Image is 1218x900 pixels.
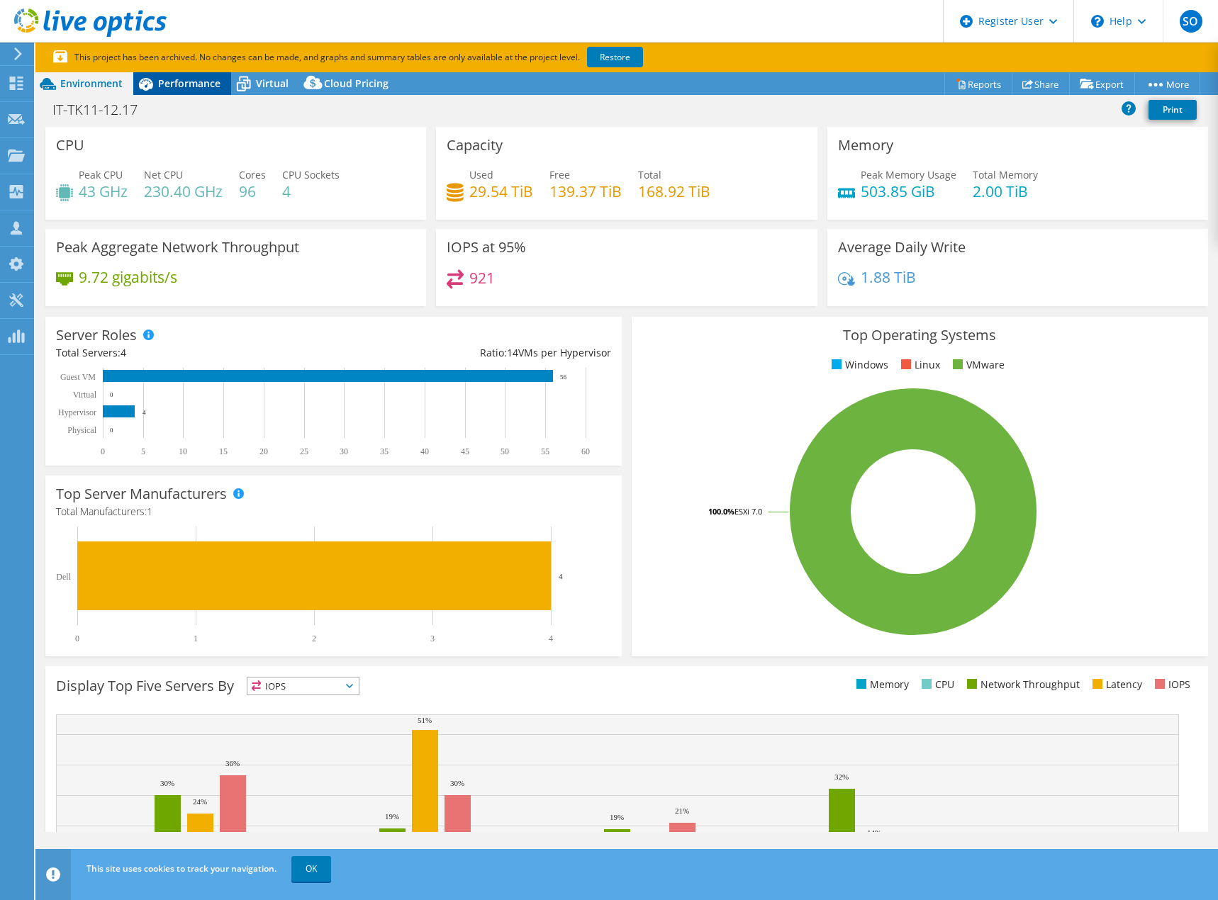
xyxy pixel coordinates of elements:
[834,772,849,781] text: 32%
[58,407,96,417] text: Hypervisor
[560,373,567,381] text: 56
[56,345,333,361] div: Total Servers:
[1180,10,1202,33] span: SO
[1151,677,1190,692] li: IOPS
[861,184,956,199] h4: 503.85 GiB
[898,357,940,373] li: Linux
[282,168,340,181] span: CPU Sockets
[121,346,126,359] span: 4
[179,446,187,456] text: 10
[1134,73,1200,95] a: More
[110,391,113,398] text: 0
[587,47,643,67] a: Restore
[949,357,1005,373] li: VMware
[256,77,289,90] span: Virtual
[46,102,160,118] h1: IT-TK11-12.17
[340,446,348,456] text: 30
[259,446,268,456] text: 20
[73,390,97,400] text: Virtual
[1091,15,1104,28] svg: \n
[861,269,916,285] h4: 1.88 TiB
[56,327,137,343] h3: Server Roles
[610,813,624,821] text: 19%
[638,184,710,199] h4: 168.92 TiB
[193,797,207,806] text: 24%
[79,184,128,199] h4: 43 GHz
[469,168,493,181] span: Used
[549,634,553,643] text: 4
[1089,677,1142,692] li: Latency
[541,446,549,456] text: 55
[67,425,96,435] text: Physical
[56,572,71,582] text: Dell
[60,77,123,90] span: Environment
[853,677,909,692] li: Memory
[56,240,299,255] h3: Peak Aggregate Network Throughput
[973,184,1038,199] h4: 2.00 TiB
[638,168,661,181] span: Total
[867,828,881,837] text: 14%
[900,832,914,840] text: 13%
[282,184,340,199] h4: 4
[1012,73,1070,95] a: Share
[60,372,96,382] text: Guest VM
[642,327,1197,343] h3: Top Operating Systems
[79,168,123,181] span: Peak CPU
[56,486,227,502] h3: Top Server Manufacturers
[944,73,1012,95] a: Reports
[380,446,389,456] text: 35
[469,270,495,286] h4: 921
[324,77,389,90] span: Cloud Pricing
[312,634,316,643] text: 2
[549,184,622,199] h4: 139.37 TiB
[225,759,240,767] text: 36%
[861,168,956,181] span: Peak Memory Usage
[973,168,1038,181] span: Total Memory
[144,184,223,199] h4: 230.40 GHz
[469,184,533,199] h4: 29.54 TiB
[918,677,954,692] li: CPU
[239,184,266,199] h4: 96
[86,862,276,874] span: This site uses cookies to track your navigation.
[144,168,183,181] span: Net CPU
[559,572,563,580] text: 4
[143,409,146,416] text: 4
[501,446,509,456] text: 50
[56,137,84,153] h3: CPU
[385,812,399,821] text: 19%
[447,240,526,255] h3: IOPS at 95%
[549,168,570,181] span: Free
[300,446,308,456] text: 25
[418,716,432,724] text: 51%
[430,634,435,643] text: 3
[708,506,734,517] tspan: 100.0%
[239,168,266,181] span: Cores
[101,446,105,456] text: 0
[1069,73,1135,95] a: Export
[75,634,79,643] text: 0
[1149,100,1197,120] a: Print
[675,806,689,815] text: 21%
[838,137,893,153] h3: Memory
[828,357,888,373] li: Windows
[734,506,762,517] tspan: ESXi 7.0
[110,427,113,434] text: 0
[79,269,177,285] h4: 9.72 gigabits/s
[160,779,174,787] text: 30%
[333,345,610,361] div: Ratio: VMs per Hypervisor
[838,240,966,255] h3: Average Daily Write
[447,137,503,153] h3: Capacity
[53,50,748,65] p: This project has been archived. No changes can be made, and graphs and summary tables are only av...
[450,779,464,787] text: 30%
[219,446,228,456] text: 15
[194,634,198,643] text: 1
[141,446,145,456] text: 5
[56,504,611,519] h4: Total Manufacturers:
[420,446,429,456] text: 40
[461,446,469,456] text: 45
[291,856,331,882] a: OK
[147,505,152,518] span: 1
[581,446,590,456] text: 60
[507,346,518,359] span: 14
[158,77,220,90] span: Performance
